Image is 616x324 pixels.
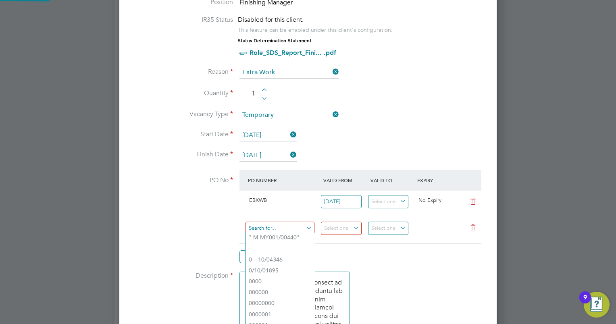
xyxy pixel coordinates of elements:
span: No Expiry [418,197,441,204]
button: Open Resource Center, 9 new notifications [584,292,610,318]
li: 000000 [246,287,315,298]
label: Description [132,272,233,280]
div: Valid To [368,173,416,187]
input: Select one [239,129,297,141]
li: 0000 [246,276,315,287]
button: Add PO [239,250,279,263]
input: Select one [321,195,362,208]
input: Select one [239,66,339,79]
li: 0/10/01895 [246,265,315,276]
label: PO No [132,176,233,185]
span: EBXWB [249,197,267,204]
strong: Status Determination Statement [238,38,312,44]
li: " M-MY001/00440" [246,232,315,243]
input: Select one [321,222,362,235]
li: 0000001 [246,309,315,320]
div: Expiry [415,173,462,187]
label: Vacancy Type [132,110,233,118]
label: Start Date [132,130,233,139]
label: IR35 Status [132,16,233,24]
div: PO Number [246,173,321,187]
input: Select one [368,222,409,235]
li: 00000000 [246,298,315,309]
input: Select one [239,150,297,162]
div: This feature can be enabled under this client's configuration. [238,24,393,33]
label: Finish Date [132,150,233,159]
label: Reason [132,68,233,76]
input: Select one [239,109,339,121]
li: 0 – 10/04346 [246,254,315,265]
input: Select one [368,195,409,208]
li: - [246,243,315,254]
a: Role_SDS_Report_Fini... .pdf [250,49,336,56]
span: Disabled for this client. [238,16,304,24]
div: 9 [583,297,587,308]
span: — [418,223,424,230]
div: Valid From [321,173,368,187]
input: Search for... [246,222,314,235]
label: Quantity [132,89,233,98]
